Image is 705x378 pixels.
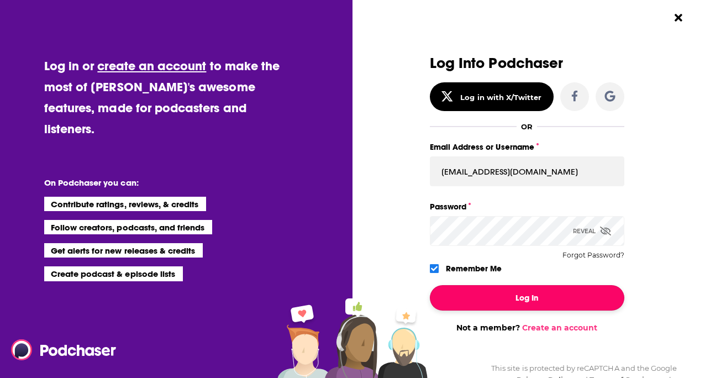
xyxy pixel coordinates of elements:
button: Log In [430,285,624,311]
a: create an account [97,58,206,73]
div: Reveal [573,216,611,246]
div: OR [521,122,533,131]
div: Log in with X/Twitter [460,93,541,102]
a: Podchaser - Follow, Share and Rate Podcasts [11,339,108,360]
li: Get alerts for new releases & credits [44,243,203,258]
button: Forgot Password? [562,251,624,259]
li: On Podchaser you can: [44,177,265,188]
label: Email Address or Username [430,140,624,154]
li: Create podcast & episode lists [44,266,183,281]
h3: Log Into Podchaser [430,55,624,71]
a: Create an account [522,323,597,333]
button: Close Button [668,7,689,28]
label: Password [430,200,624,214]
input: Email Address or Username [430,156,624,186]
button: Log in with X/Twitter [430,82,554,111]
div: Not a member? [430,323,624,333]
li: Follow creators, podcasts, and friends [44,220,213,234]
li: Contribute ratings, reviews, & credits [44,197,207,211]
img: Podchaser - Follow, Share and Rate Podcasts [11,339,117,360]
label: Remember Me [446,261,502,276]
